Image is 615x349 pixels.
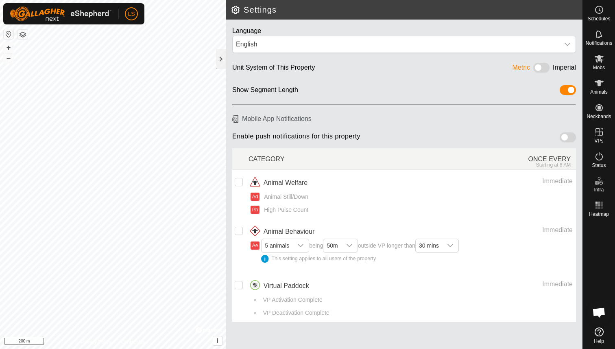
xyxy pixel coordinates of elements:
div: English [236,40,556,49]
button: Reset Map [4,29,13,39]
span: VPs [594,138,603,143]
div: dropdown trigger [442,239,458,252]
a: Contact Us [121,338,145,346]
img: virtual paddocks icon [249,279,262,292]
div: Show Segment Length [232,85,298,98]
span: Notifications [586,41,612,46]
span: VP Activation Complete [260,296,323,304]
span: Enable push notifications for this property [232,132,360,145]
span: Animal Welfare [264,178,307,188]
div: ONCE EVERY [412,150,576,168]
div: dropdown trigger [559,36,576,53]
div: Immediate [438,176,573,186]
span: Animal Still/Down [261,193,308,201]
button: Ae [251,241,260,250]
span: VP Deactivation Complete [260,309,329,317]
span: Infra [594,187,604,192]
div: Metric [512,63,530,75]
img: animal behaviour icon [249,225,262,238]
span: being outside VP longer than [261,242,459,263]
div: dropdown trigger [341,239,358,252]
div: Unit System of This Property [232,63,315,75]
button: Ph [251,206,260,214]
span: Virtual Paddock [264,281,309,291]
span: English [233,36,559,53]
div: dropdown trigger [292,239,309,252]
h6: Mobile App Notifications [229,112,579,126]
span: High Pulse Count [261,206,308,214]
button: Ad [251,193,260,201]
img: Gallagher Logo [10,7,111,21]
div: Starting at 6 AM [412,162,571,168]
span: Animal Behaviour [264,227,314,237]
a: Privacy Policy [81,338,111,346]
div: Language [232,26,576,36]
button: Map Layers [18,30,28,40]
button: + [4,43,13,53]
h2: Settings [231,5,582,15]
div: Immediate [438,225,573,235]
span: Schedules [587,16,610,21]
span: Help [594,339,604,344]
a: Help [583,324,615,347]
button: i [213,336,222,345]
span: Status [592,163,606,168]
div: Immediate [438,279,573,289]
button: – [4,53,13,63]
div: CATEGORY [249,150,412,168]
span: Heatmap [589,212,609,217]
span: Mobs [593,65,605,70]
div: Imperial [553,63,576,75]
span: Animals [590,90,608,94]
img: animal welfare icon [249,176,262,189]
span: i [217,337,218,344]
span: 50m [323,239,341,252]
div: Open chat [587,300,611,325]
span: 5 animals [262,239,292,252]
span: Neckbands [587,114,611,119]
span: 30 mins [416,239,442,252]
span: LS [128,10,135,18]
div: This setting applies to all users of the property [261,255,459,263]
